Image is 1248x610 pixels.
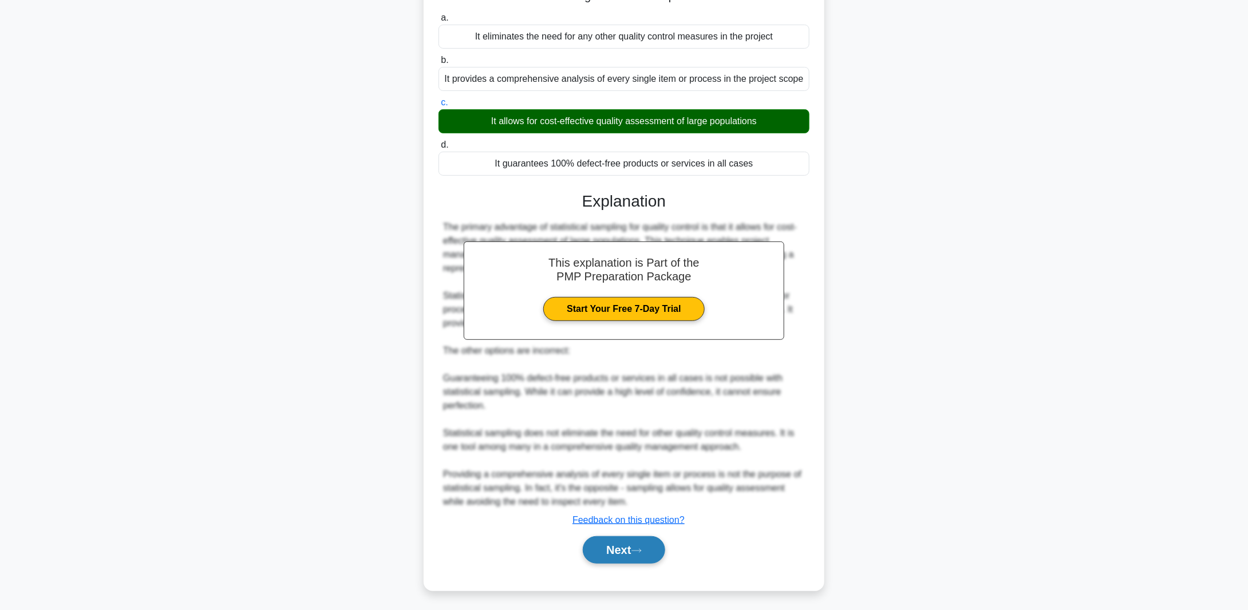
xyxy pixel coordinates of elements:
button: Next [583,536,665,564]
span: c. [441,97,448,107]
a: Feedback on this question? [572,515,685,525]
div: It guarantees 100% defect-free products or services in all cases [439,152,809,176]
span: a. [441,13,448,22]
div: It eliminates the need for any other quality control measures in the project [439,25,809,49]
span: d. [441,140,448,149]
a: Start Your Free 7-Day Trial [543,297,704,321]
div: It allows for cost-effective quality assessment of large populations [439,109,809,133]
h3: Explanation [445,192,803,211]
div: The primary advantage of statistical sampling for quality control is that it allows for cost-effe... [443,220,805,509]
div: It provides a comprehensive analysis of every single item or process in the project scope [439,67,809,91]
span: b. [441,55,448,65]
